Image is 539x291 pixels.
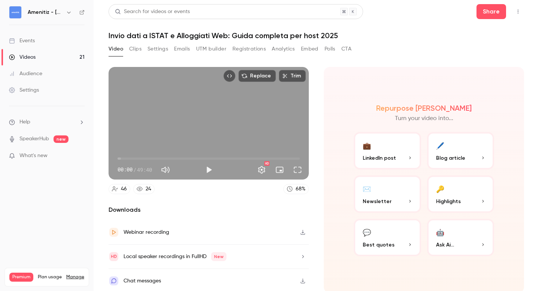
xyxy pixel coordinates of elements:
[436,183,444,194] div: 🔑
[363,241,395,249] span: Best quotes
[9,118,85,126] li: help-dropdown-opener
[325,43,335,55] button: Polls
[363,183,371,194] div: ✉️
[174,43,190,55] button: Emails
[254,162,269,177] button: Settings
[137,166,152,174] span: 49:40
[201,162,216,177] button: Play
[121,185,127,193] div: 46
[158,162,173,177] button: Mute
[363,197,392,205] span: Newsletter
[147,43,168,55] button: Settings
[341,43,351,55] button: CTA
[9,70,42,77] div: Audience
[19,118,30,126] span: Help
[238,70,276,82] button: Replace
[124,276,161,285] div: Chat messages
[19,152,48,160] span: What's new
[9,86,39,94] div: Settings
[354,132,421,169] button: 💼LinkedIn post
[272,162,287,177] button: Turn on miniplayer
[146,185,151,193] div: 24
[211,252,226,261] span: New
[296,185,305,193] div: 68 %
[38,274,62,280] span: Plan usage
[118,166,133,174] span: 00:00
[232,43,266,55] button: Registrations
[427,219,494,256] button: 🤖Ask Ai...
[196,43,226,55] button: UTM builder
[66,274,84,280] a: Manage
[279,70,306,82] button: Trim
[427,132,494,169] button: 🖊️Blog article
[436,241,454,249] span: Ask Ai...
[436,197,461,205] span: Highlights
[129,43,141,55] button: Clips
[376,104,472,113] h2: Repurpose [PERSON_NAME]
[354,219,421,256] button: 💬Best quotes
[118,166,152,174] div: 00:00
[290,162,305,177] button: Full screen
[9,6,21,18] img: Amenitiz - Italia 🇮🇹
[54,135,68,143] span: new
[272,43,295,55] button: Analytics
[283,184,309,194] a: 68%
[512,6,524,18] button: Top Bar Actions
[427,175,494,213] button: 🔑Highlights
[9,37,35,45] div: Events
[124,228,169,237] div: Webinar recording
[223,70,235,82] button: Embed video
[115,8,190,16] div: Search for videos or events
[109,205,309,214] h2: Downloads
[301,43,319,55] button: Embed
[133,166,136,174] span: /
[133,184,155,194] a: 24
[124,252,226,261] div: Local speaker recordings in FullHD
[476,4,506,19] button: Share
[109,184,130,194] a: 46
[363,154,396,162] span: LinkedIn post
[9,53,36,61] div: Videos
[28,9,63,16] h6: Amenitiz - [GEOGRAPHIC_DATA] 🇮🇹
[109,43,123,55] button: Video
[436,226,444,238] div: 🤖
[264,161,269,166] div: HD
[436,140,444,151] div: 🖊️
[109,31,524,40] h1: Invio dati a ISTAT e Alloggiati Web: Guida completa per host 2025
[76,153,85,159] iframe: Noticeable Trigger
[354,175,421,213] button: ✉️Newsletter
[363,226,371,238] div: 💬
[19,135,49,143] a: SpeakerHub
[395,114,453,123] p: Turn your video into...
[363,140,371,151] div: 💼
[9,273,33,282] span: Premium
[436,154,465,162] span: Blog article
